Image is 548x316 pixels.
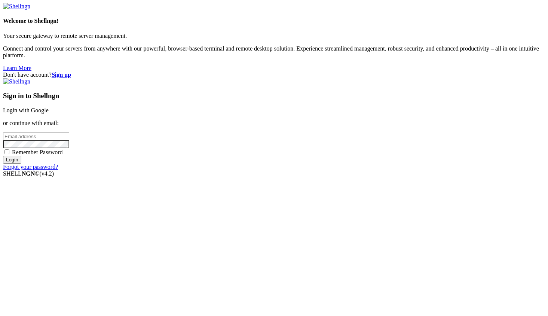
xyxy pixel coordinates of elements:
[3,3,30,10] img: Shellngn
[3,170,54,177] span: SHELL ©
[12,149,63,155] span: Remember Password
[3,65,31,71] a: Learn More
[4,149,9,154] input: Remember Password
[3,92,545,100] h3: Sign in to Shellngn
[3,78,30,85] img: Shellngn
[3,107,49,113] a: Login with Google
[3,164,58,170] a: Forgot your password?
[40,170,54,177] span: 4.2.0
[3,18,545,24] h4: Welcome to Shellngn!
[22,170,35,177] b: NGN
[3,133,69,140] input: Email address
[3,156,21,164] input: Login
[3,45,545,59] p: Connect and control your servers from anywhere with our powerful, browser-based terminal and remo...
[52,72,71,78] a: Sign up
[3,33,545,39] p: Your secure gateway to remote server management.
[3,72,545,78] div: Don't have account?
[3,120,545,127] p: or continue with email:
